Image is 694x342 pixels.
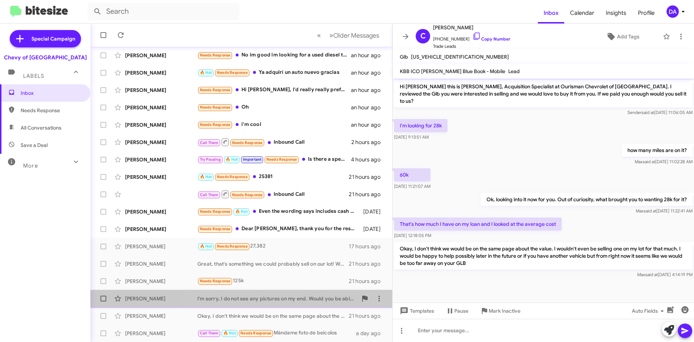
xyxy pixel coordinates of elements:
nav: Page navigation example [313,28,384,43]
span: Needs Response [200,88,231,92]
div: [PERSON_NAME] [125,69,197,76]
span: More [23,162,38,169]
span: C [420,30,426,42]
span: Special Campaign [31,35,75,42]
p: how many miles are on it? [622,144,693,157]
span: Older Messages [333,31,379,39]
div: [PERSON_NAME] [125,86,197,94]
span: [PERSON_NAME] [433,23,510,32]
div: 2 hours ago [351,139,386,146]
span: Inbox [21,89,82,97]
span: Important [243,157,262,162]
p: Okay, I don't think we would be on the same page about the value. I wouldn't even be selling one ... [394,242,693,270]
span: All Conversations [21,124,61,131]
div: 125k [197,277,349,285]
span: Needs Response [200,105,231,110]
div: [PERSON_NAME] [125,121,197,128]
span: Needs Response [200,122,231,127]
span: Needs Response [217,244,248,249]
div: [PERSON_NAME] [125,243,197,250]
div: i'm cool [197,121,351,129]
span: 🔥 Hot [235,209,248,214]
a: Profile [632,3,660,24]
span: Needs Response [200,53,231,58]
span: 🔥 Hot [200,174,212,179]
div: [PERSON_NAME] [125,156,197,163]
div: Ya adquirí un auto nuevo gracias [197,68,351,77]
div: Inbound Call [197,190,349,199]
span: Pause [454,304,468,317]
button: Mark Inactive [474,304,526,317]
span: Labels [23,73,44,79]
span: « [317,31,321,40]
span: Templates [398,304,434,317]
button: Next [325,28,384,43]
div: Inbound Call [197,138,351,147]
div: [PERSON_NAME] [125,330,197,337]
span: KBB ICO [PERSON_NAME] Blue Book - Mobile [400,68,505,75]
div: [PERSON_NAME] [125,52,197,59]
span: said at [643,159,655,164]
div: Oh [197,103,351,111]
a: Copy Number [472,36,510,42]
span: Lead [508,68,520,75]
span: [US_VEHICLE_IDENTIFICATION_NUMBER] [411,54,509,60]
span: » [329,31,333,40]
span: Needs Response [21,107,82,114]
span: Auto Fields [632,304,667,317]
span: Needs Response [200,227,231,231]
div: [PERSON_NAME] [125,312,197,320]
div: Okay, I don't think we would be on the same page about the value. I wouldn't even be selling one ... [197,312,349,320]
span: Needs Response [217,174,248,179]
p: Hi [PERSON_NAME] this is [PERSON_NAME], Acquisition Specialist at Ourisman Chevrolet of [GEOGRAPH... [394,80,693,107]
div: Even the wording says includes cash down, first payment and estimated taxes clearly [197,207,360,216]
span: said at [645,272,658,277]
span: Needs Response [240,331,271,335]
div: I'm sorry, I do not see any pictures on my end. Would you be able to send them to my direct line?... [197,295,357,302]
span: Glb [400,54,408,60]
div: No im good im looking for a used diesel truck [197,51,351,59]
span: Max [DATE] 4:14:19 PM [637,272,693,277]
span: Call Them [200,140,219,145]
div: Mándame foto de beicolos [197,329,356,337]
span: Mark Inactive [489,304,520,317]
button: Previous [313,28,325,43]
span: said at [644,208,656,214]
span: said at [642,110,654,115]
span: Call Them [200,193,219,197]
span: [DATE] 9:13:51 AM [394,134,429,140]
div: Great, that's something we could probably sell on our lot! When would you be able to stop by so w... [197,260,349,267]
div: an hour ago [351,86,386,94]
span: Needs Response [217,70,248,75]
div: [DATE] [360,225,386,233]
a: Calendar [564,3,600,24]
span: Needs Response [232,193,263,197]
div: [PERSON_NAME] [125,225,197,233]
div: [PERSON_NAME] [125,278,197,285]
span: 🔥 Hot [226,157,238,162]
button: Auto Fields [626,304,672,317]
input: Search [87,3,239,20]
div: [PERSON_NAME] [125,104,197,111]
span: Sender [DATE] 11:06:05 AM [627,110,693,115]
div: 21 hours ago [349,191,386,198]
div: 21 hours ago [349,312,386,320]
div: an hour ago [351,121,386,128]
button: Pause [440,304,474,317]
div: 27,382 [197,242,349,250]
div: an hour ago [351,104,386,111]
span: Save a Deal [21,142,48,149]
div: Hi [PERSON_NAME], I'd really really prefer the suburban, unless the XL is. Denali [197,86,351,94]
p: Ok, looking into it now for you. Out of curiosity, what brought you to wanting 28k for it? [481,193,693,206]
p: 60k [394,168,430,181]
button: Add Tags [585,30,659,43]
span: [PHONE_NUMBER] [433,32,510,43]
button: DA [660,5,686,18]
a: Insights [600,3,632,24]
div: Dear [PERSON_NAME], thank you for the response and follow up. I will start and say the staff was ... [197,225,360,233]
span: Max [DATE] 11:02:28 AM [635,159,693,164]
div: 4 hours ago [351,156,386,163]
